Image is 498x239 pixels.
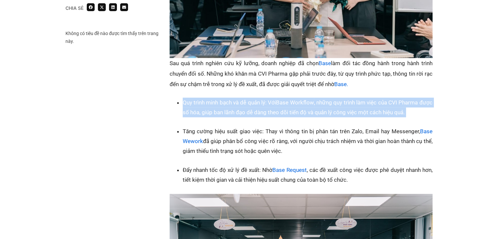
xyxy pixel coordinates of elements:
[276,99,314,106] a: Base Workflow
[183,98,433,117] li: Quy trình minh bạch và dễ quản lý: Với , những quy trình làm việc của CVI Pharma được số hóa, giú...
[183,126,433,156] li: Tăng cường hiệu suất giao việc: Thay vì thông tin bị phân tán trên Zalo, Email hay Messenger, đã ...
[98,3,106,11] div: Share on x-twitter
[87,3,95,11] div: Share on facebook
[334,81,348,87] a: Base.
[319,60,331,66] a: Base
[109,3,117,11] div: Share on linkedin
[183,165,433,185] li: Đẩy nhanh tốc độ xử lý đề xuất: Nhờ , các đề xuất công việc được phê duyệt nhanh hơn, tiết kiệm t...
[120,3,128,11] div: Share on email
[65,6,83,10] div: Chia sẻ
[65,29,163,45] div: Không có tiêu đề nào được tìm thấy trên trang này.
[170,58,433,89] p: Sau quá trình nghiên cứu kỹ lưỡng, doanh nghiệp đã chọn làm đối tác đồng hành trong hành trình ch...
[272,167,307,173] a: Base Request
